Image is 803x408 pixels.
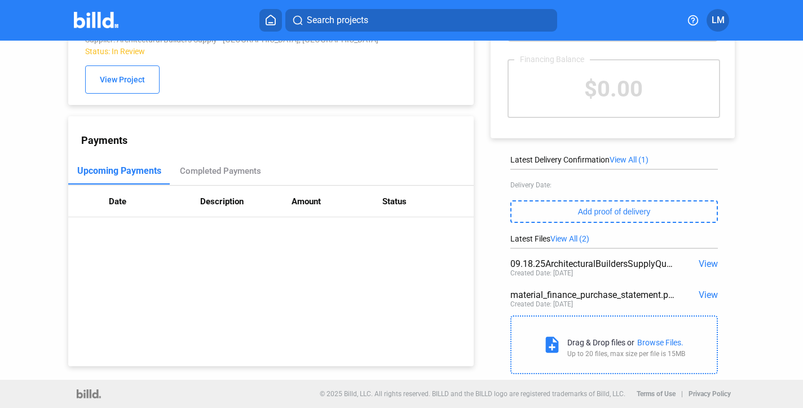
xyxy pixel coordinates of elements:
th: Description [200,186,292,217]
div: Financing Balance [514,55,590,64]
div: Latest Files [510,234,718,243]
div: Delivery Date: [510,181,718,189]
b: Privacy Policy [689,390,731,398]
span: View [699,258,718,269]
span: LM [712,14,725,27]
p: | [681,390,683,398]
mat-icon: note_add [542,335,562,354]
p: © 2025 Billd, LLC. All rights reserved. BILLD and the BILLD logo are registered trademarks of Bil... [320,390,625,398]
span: View All (1) [610,155,648,164]
span: View All (2) [550,234,589,243]
div: Drag & Drop files or [567,338,634,347]
span: Search projects [307,14,368,27]
div: Payments [81,134,474,146]
div: Created Date: [DATE] [510,300,573,308]
div: Browse Files. [637,338,683,347]
button: LM [707,9,729,32]
div: Created Date: [DATE] [510,269,573,277]
img: Billd Company Logo [74,12,118,28]
th: Amount [292,186,383,217]
div: 09.18.25ArchitecturalBuildersSupplyQuote258208_8108.62.pdf [510,258,676,269]
img: logo [77,389,101,398]
button: View Project [85,65,160,94]
span: View Project [100,76,145,85]
div: Latest Delivery Confirmation [510,155,718,164]
div: Status: In Review [85,47,382,56]
button: Search projects [285,9,557,32]
span: Add proof of delivery [578,207,650,216]
button: Add proof of delivery [510,200,718,223]
div: Upcoming Payments [77,165,161,176]
div: Up to 20 files, max size per file is 15MB [567,350,685,358]
div: material_finance_purchase_statement.pdf [510,289,676,300]
th: Date [109,186,200,217]
div: $0.00 [509,60,719,117]
b: Terms of Use [637,390,676,398]
span: View [699,289,718,300]
th: Status [382,186,474,217]
div: Completed Payments [180,166,261,176]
